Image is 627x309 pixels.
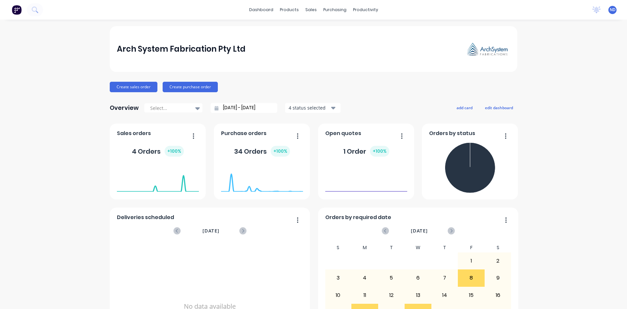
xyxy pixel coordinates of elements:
button: add card [452,103,477,112]
div: productivity [350,5,381,15]
img: Arch System Fabrication Pty Ltd [464,41,510,58]
div: 2 [485,253,511,269]
div: T [378,243,405,252]
a: dashboard [246,5,277,15]
div: + 100 % [165,146,184,157]
button: Create purchase order [163,82,218,92]
div: 13 [405,287,431,303]
span: [DATE] [202,227,219,234]
div: 6 [405,270,431,286]
div: sales [302,5,320,15]
span: Purchase orders [221,129,266,137]
button: 4 status selected [285,103,341,113]
img: Factory [12,5,22,15]
div: 16 [485,287,511,303]
div: 4 status selected [289,104,330,111]
div: 4 Orders [132,146,184,157]
div: 5 [378,270,405,286]
span: Open quotes [325,129,361,137]
div: Overview [110,101,139,114]
div: W [405,243,431,252]
div: + 100 % [370,146,389,157]
div: S [325,243,352,252]
button: edit dashboard [481,103,517,112]
div: Arch System Fabrication Pty Ltd [117,43,246,56]
button: Create sales order [110,82,157,92]
div: purchasing [320,5,350,15]
div: 3 [325,270,351,286]
div: 4 [352,270,378,286]
div: 10 [325,287,351,303]
div: 1 [458,253,484,269]
div: 11 [352,287,378,303]
div: 8 [458,270,484,286]
span: Sales orders [117,129,151,137]
div: 7 [432,270,458,286]
div: 1 Order [343,146,389,157]
div: M [351,243,378,252]
div: 14 [432,287,458,303]
span: Orders by status [429,129,475,137]
div: 12 [378,287,405,303]
span: [DATE] [411,227,428,234]
div: 15 [458,287,484,303]
span: ND [610,7,616,13]
div: 9 [485,270,511,286]
div: products [277,5,302,15]
div: F [458,243,485,252]
div: T [431,243,458,252]
span: Orders by required date [325,214,391,221]
div: 34 Orders [234,146,290,157]
div: S [485,243,511,252]
div: + 100 % [271,146,290,157]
